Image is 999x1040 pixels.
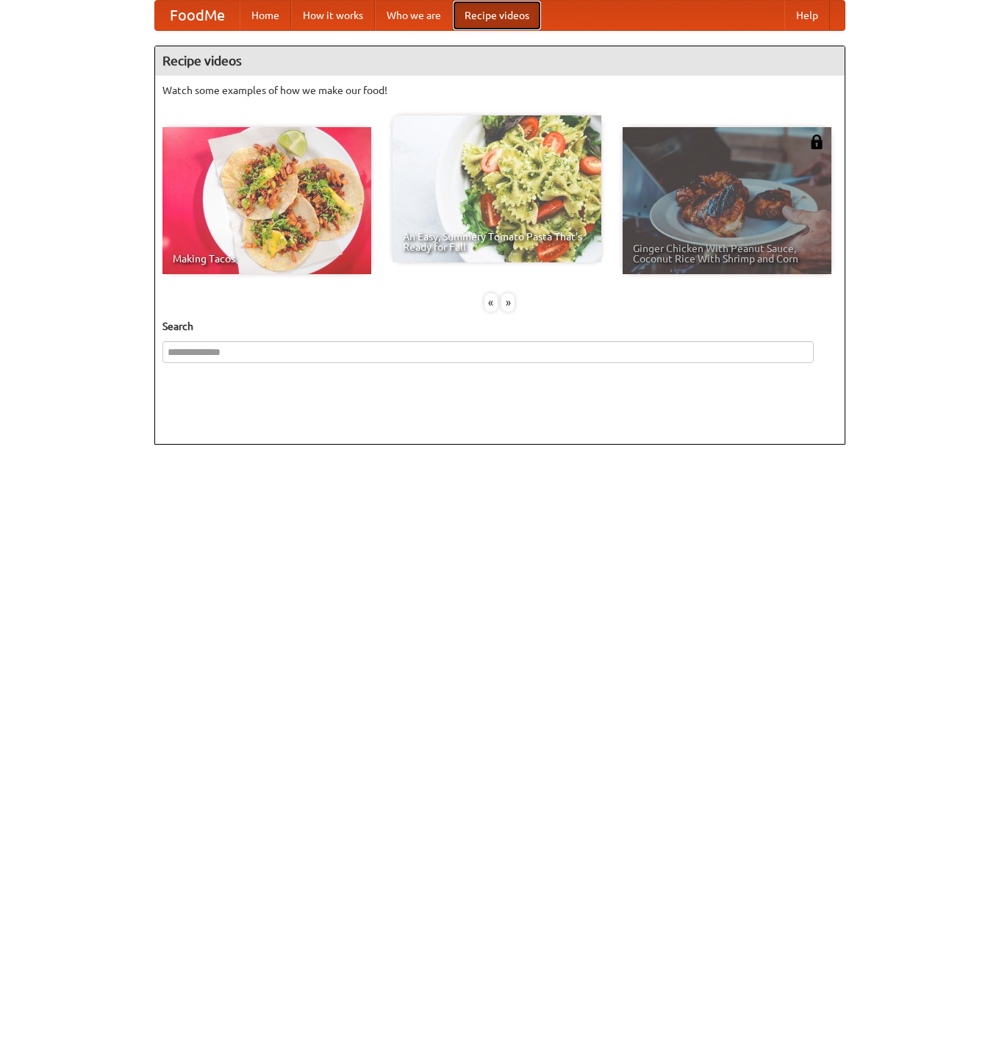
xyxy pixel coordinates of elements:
h4: Recipe videos [155,46,845,76]
p: Watch some examples of how we make our food! [162,83,837,98]
a: Who we are [375,1,453,30]
span: Making Tacos [173,254,361,264]
a: Help [784,1,830,30]
span: An Easy, Summery Tomato Pasta That's Ready for Fall [403,232,591,252]
a: Making Tacos [162,127,371,274]
div: « [484,293,498,312]
a: An Easy, Summery Tomato Pasta That's Ready for Fall [393,115,601,262]
img: 483408.png [809,135,824,149]
h5: Search [162,319,837,334]
div: » [501,293,515,312]
a: How it works [291,1,375,30]
a: Home [240,1,291,30]
a: Recipe videos [453,1,541,30]
a: FoodMe [155,1,240,30]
